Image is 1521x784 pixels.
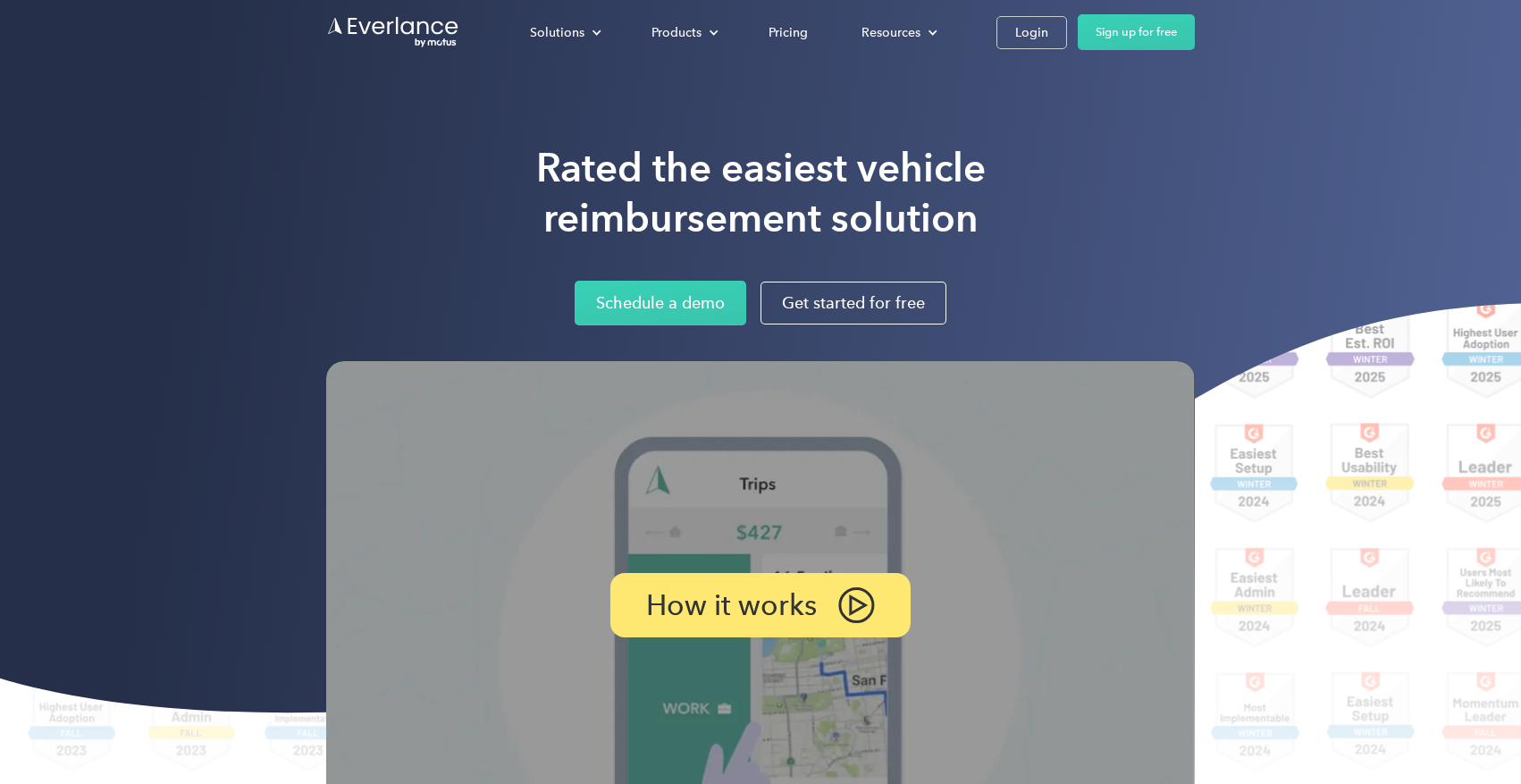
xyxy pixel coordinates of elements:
a: Login [996,16,1067,49]
h1: Rated the easiest vehicle reimbursement solution [536,143,986,243]
div: Login [1015,21,1048,44]
a: Sign up for free [1078,14,1195,50]
div: Products [651,21,702,44]
div: Solutions [530,21,584,44]
a: Schedule a demo [575,281,746,325]
div: Pricing [769,21,808,44]
a: Get started for free [760,282,946,325]
a: Pricing [751,17,826,48]
a: Go to homepage [326,15,460,49]
p: How it works [646,593,817,618]
div: Resources [861,21,920,44]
